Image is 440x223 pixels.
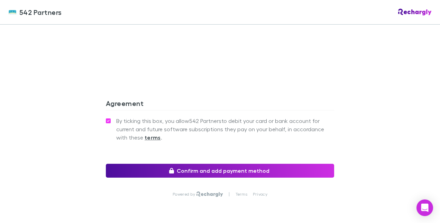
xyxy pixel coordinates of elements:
button: Confirm and add payment method [106,164,334,178]
h3: Agreement [106,99,334,110]
div: Open Intercom Messenger [416,199,433,216]
img: 542 Partners's Logo [8,8,17,16]
p: Powered by [173,191,196,197]
img: Rechargly Logo [398,9,432,16]
span: By ticking this box, you allow 542 Partners to debit your card or bank account for current and fu... [116,117,334,142]
span: 542 Partners [19,7,62,17]
p: | [229,191,230,197]
strong: terms [145,134,161,141]
img: Rechargly Logo [196,191,223,197]
a: Privacy [253,191,267,197]
a: Terms [236,191,247,197]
